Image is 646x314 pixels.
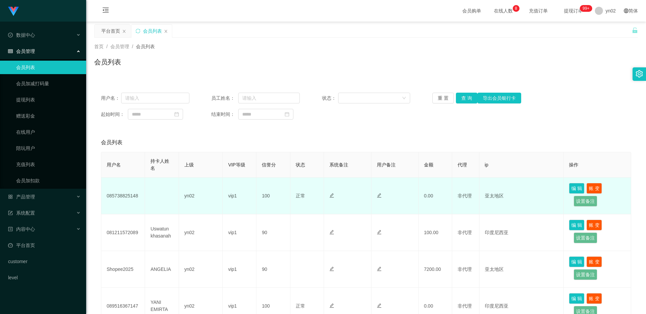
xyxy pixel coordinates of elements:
[458,266,472,272] span: 非代理
[8,194,13,199] i: 图标: appstore-o
[8,32,35,38] span: 数据中心
[122,29,126,33] i: 图标: close
[377,193,382,198] i: 图标: edit
[110,44,129,49] span: 会员管理
[296,193,305,198] span: 正常
[574,196,597,207] button: 设置备注
[296,303,305,309] span: 正常
[296,162,305,167] span: 状态
[632,27,638,33] i: 图标: unlock
[211,95,238,102] span: 员工姓名：
[256,214,290,251] td: 90
[402,96,406,101] i: 图标: down
[223,251,256,288] td: vip1
[569,162,578,167] span: 操作
[101,138,122,147] span: 会员列表
[8,210,35,216] span: 系统配置
[8,7,19,16] img: logo.9652507e.png
[574,232,597,243] button: 设置备注
[586,293,602,304] button: 账 变
[8,49,35,54] span: 会员管理
[329,193,334,198] i: 图标: edit
[16,77,81,90] a: 会员加减打码量
[101,25,120,37] div: 平台首页
[515,5,517,12] p: 8
[8,49,13,54] i: 图标: table
[322,95,338,102] span: 状态：
[458,303,472,309] span: 非代理
[636,70,643,77] i: 图标: setting
[329,266,334,271] i: 图标: edit
[586,256,602,267] button: 账 变
[101,178,145,214] td: 085738825148
[458,230,472,235] span: 非代理
[150,158,169,171] span: 持卡人姓名
[132,44,133,49] span: /
[456,93,477,103] button: 查 询
[624,8,629,13] i: 图标: global
[526,8,551,13] span: 充值订单
[16,61,81,74] a: 会员列表
[256,251,290,288] td: 90
[485,162,489,167] span: ip
[16,93,81,106] a: 提现列表
[586,220,602,230] button: 账 变
[569,256,584,267] button: 编 辑
[179,251,223,288] td: yn02
[16,158,81,171] a: 充值列表
[513,5,519,12] sup: 8
[101,251,145,288] td: Shopee2025
[101,95,121,102] span: 用户名：
[377,303,382,308] i: 图标: edit
[424,162,433,167] span: 金额
[8,33,13,37] i: 图标: check-circle-o
[121,93,189,103] input: 请输入
[101,111,128,118] span: 起始时间：
[561,8,586,13] span: 提现订单
[8,227,13,231] i: 图标: profile
[432,93,454,103] button: 重 置
[107,162,121,167] span: 用户名
[477,93,521,103] button: 导出会员银行卡
[223,178,256,214] td: vip1
[479,251,564,288] td: 亚太地区
[569,293,584,304] button: 编 辑
[256,178,290,214] td: 100
[179,214,223,251] td: yn02
[479,178,564,214] td: 亚太地区
[419,178,452,214] td: 0.00
[8,226,35,232] span: 内容中心
[8,255,81,268] a: customer
[458,162,467,167] span: 代理
[211,111,238,118] span: 结束时间：
[329,303,334,308] i: 图标: edit
[8,194,35,199] span: 产品管理
[377,266,382,271] i: 图标: edit
[106,44,108,49] span: /
[377,230,382,234] i: 图标: edit
[419,251,452,288] td: 7200.00
[8,211,13,215] i: 图标: form
[285,112,289,117] i: 图标: calendar
[16,125,81,139] a: 在线用户
[16,174,81,187] a: 会员加扣款
[184,162,194,167] span: 上级
[569,183,584,194] button: 编 辑
[174,112,179,117] i: 图标: calendar
[458,193,472,198] span: 非代理
[8,271,81,284] a: level
[491,8,516,13] span: 在线人数
[164,29,168,33] i: 图标: close
[228,162,245,167] span: VIP等级
[419,214,452,251] td: 100.00
[145,251,179,288] td: ANGELIA
[16,142,81,155] a: 陪玩用户
[574,269,597,280] button: 设置备注
[377,162,396,167] span: 用户备注
[179,178,223,214] td: yn02
[94,44,104,49] span: 首页
[329,230,334,234] i: 图标: edit
[569,220,584,230] button: 编 辑
[16,109,81,123] a: 赠送彩金
[329,162,348,167] span: 系统备注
